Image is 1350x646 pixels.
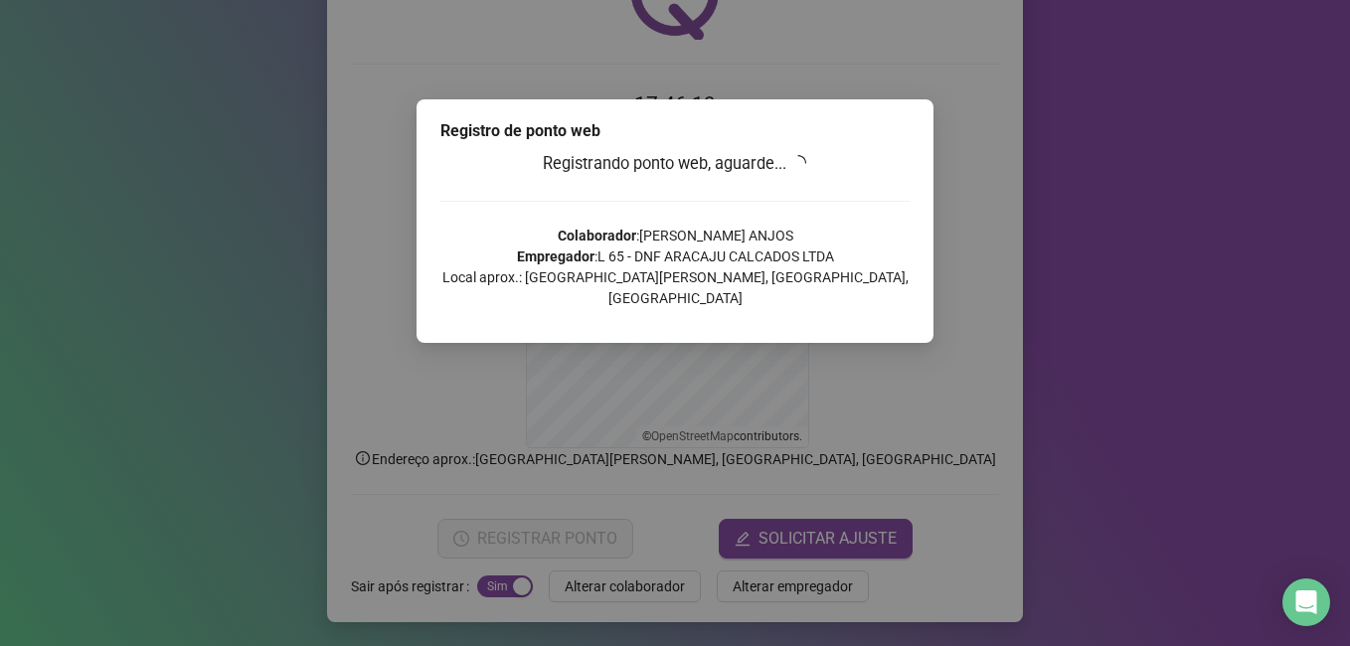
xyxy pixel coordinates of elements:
strong: Empregador [517,248,594,264]
strong: Colaborador [558,228,636,243]
div: Registro de ponto web [440,119,910,143]
div: Open Intercom Messenger [1282,578,1330,626]
p: : [PERSON_NAME] ANJOS : L 65 - DNF ARACAJU CALCADOS LTDA Local aprox.: [GEOGRAPHIC_DATA][PERSON_N... [440,226,910,309]
h3: Registrando ponto web, aguarde... [440,151,910,177]
span: loading [790,155,806,171]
